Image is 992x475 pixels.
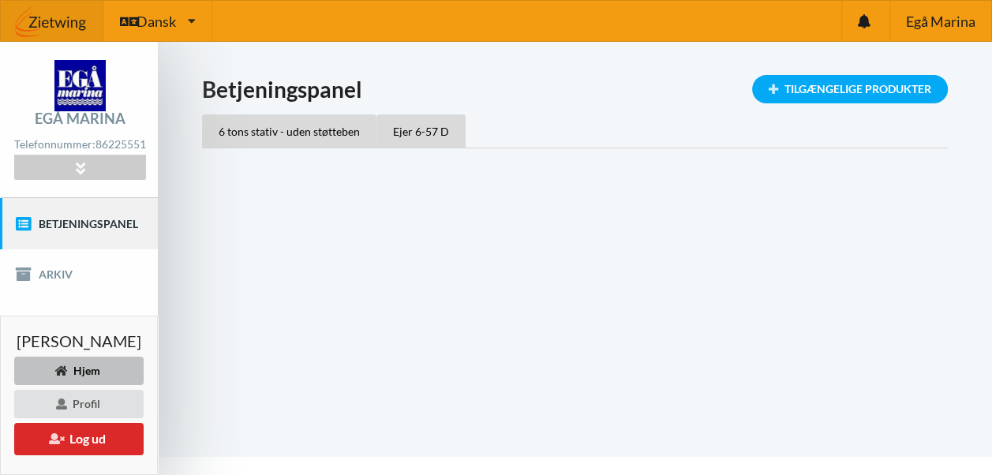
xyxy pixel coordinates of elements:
[14,390,144,418] div: Profil
[202,114,376,148] div: 6 tons stativ - uden støtteben
[14,357,144,385] div: Hjem
[17,333,141,349] span: [PERSON_NAME]
[95,137,146,151] strong: 86225551
[137,14,176,28] span: Dansk
[14,134,145,155] div: Telefonnummer:
[905,14,975,28] span: Egå Marina
[202,75,948,103] h1: Betjeningspanel
[376,114,466,148] div: Ejer 6-57 D
[14,423,144,455] button: Log ud
[752,75,948,103] div: Tilgængelige Produkter
[54,60,106,111] img: logo
[35,111,125,125] div: Egå Marina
